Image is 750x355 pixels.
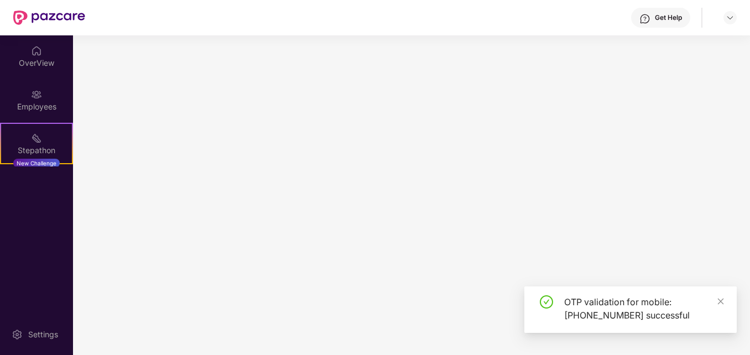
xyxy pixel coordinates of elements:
[1,145,72,156] div: Stepathon
[12,329,23,340] img: svg+xml;base64,PHN2ZyBpZD0iU2V0dGluZy0yMHgyMCIgeG1sbnM9Imh0dHA6Ly93d3cudzMub3JnLzIwMDAvc3ZnIiB3aW...
[31,45,42,56] img: svg+xml;base64,PHN2ZyBpZD0iSG9tZSIgeG1sbnM9Imh0dHA6Ly93d3cudzMub3JnLzIwMDAvc3ZnIiB3aWR0aD0iMjAiIG...
[655,13,682,22] div: Get Help
[25,329,61,340] div: Settings
[726,13,735,22] img: svg+xml;base64,PHN2ZyBpZD0iRHJvcGRvd24tMzJ4MzIiIHhtbG5zPSJodHRwOi8vd3d3LnczLm9yZy8yMDAwL3N2ZyIgd2...
[717,297,725,305] span: close
[540,295,553,309] span: check-circle
[31,89,42,100] img: svg+xml;base64,PHN2ZyBpZD0iRW1wbG95ZWVzIiB4bWxucz0iaHR0cDovL3d3dy53My5vcmcvMjAwMC9zdmciIHdpZHRoPS...
[564,295,723,322] div: OTP validation for mobile: [PHONE_NUMBER] successful
[13,11,85,25] img: New Pazcare Logo
[13,159,60,168] div: New Challenge
[31,133,42,144] img: svg+xml;base64,PHN2ZyB4bWxucz0iaHR0cDovL3d3dy53My5vcmcvMjAwMC9zdmciIHdpZHRoPSIyMSIgaGVpZ2h0PSIyMC...
[639,13,650,24] img: svg+xml;base64,PHN2ZyBpZD0iSGVscC0zMngzMiIgeG1sbnM9Imh0dHA6Ly93d3cudzMub3JnLzIwMDAvc3ZnIiB3aWR0aD...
